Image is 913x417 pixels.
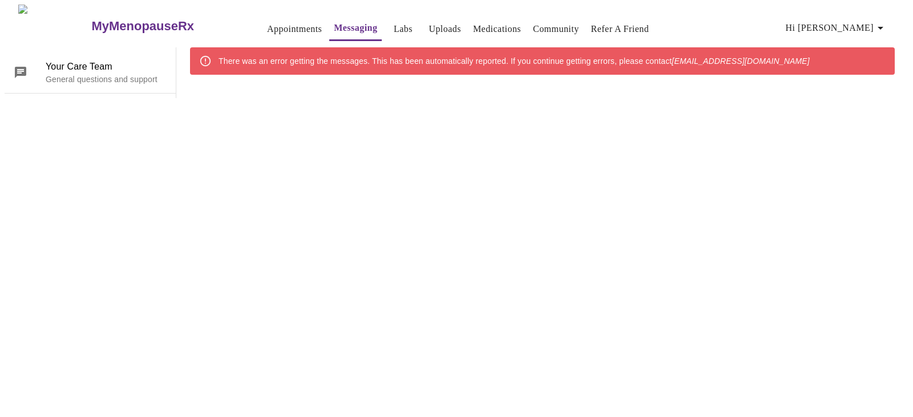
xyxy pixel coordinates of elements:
[468,18,526,41] button: Medications
[46,74,167,85] p: General questions and support
[394,21,413,37] a: Labs
[267,21,322,37] a: Appointments
[46,60,167,74] span: Your Care Team
[385,18,421,41] button: Labs
[533,21,579,37] a: Community
[429,21,461,37] a: Uploads
[18,5,90,47] img: MyMenopauseRx Logo
[424,18,466,41] button: Uploads
[329,17,382,41] button: Messaging
[262,18,326,41] button: Appointments
[334,20,377,36] a: Messaging
[672,56,809,66] em: [EMAIL_ADDRESS][DOMAIN_NAME]
[473,21,521,37] a: Medications
[528,18,584,41] button: Community
[587,18,654,41] button: Refer a Friend
[781,17,892,39] button: Hi [PERSON_NAME]
[90,6,240,46] a: MyMenopauseRx
[786,20,887,36] span: Hi [PERSON_NAME]
[219,51,810,71] div: There was an error getting the messages. This has been automatically reported. If you continue ge...
[91,19,194,34] h3: MyMenopauseRx
[5,52,176,93] div: Your Care TeamGeneral questions and support
[591,21,649,37] a: Refer a Friend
